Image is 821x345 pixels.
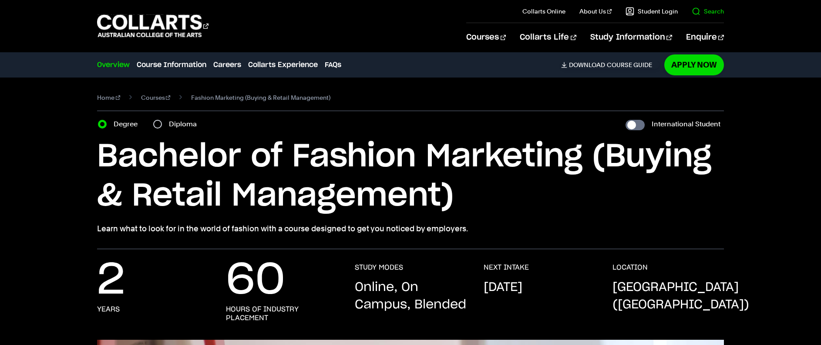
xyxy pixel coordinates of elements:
a: Enquire [686,23,724,52]
p: [DATE] [484,279,522,296]
a: DownloadCourse Guide [561,61,659,69]
h3: Hours of industry placement [226,305,337,322]
h3: STUDY MODES [355,263,403,272]
h3: NEXT INTAKE [484,263,529,272]
a: Course Information [137,60,206,70]
a: Apply Now [664,54,724,75]
span: Fashion Marketing (Buying & Retail Management) [191,91,330,104]
p: Online, On Campus, Blended [355,279,466,314]
a: Search [692,7,724,16]
a: Courses [141,91,171,104]
div: Go to homepage [97,14,209,38]
a: Collarts Online [522,7,565,16]
a: Courses [466,23,506,52]
a: About Us [579,7,612,16]
h1: Bachelor of Fashion Marketing (Buying & Retail Management) [97,137,724,216]
p: 60 [226,263,285,298]
label: Degree [114,118,143,130]
a: Student Login [626,7,678,16]
a: Home [97,91,120,104]
label: Diploma [169,118,202,130]
a: Careers [213,60,241,70]
h3: years [97,305,120,314]
a: Collarts Life [520,23,576,52]
a: FAQs [325,60,341,70]
a: Study Information [590,23,672,52]
p: [GEOGRAPHIC_DATA] ([GEOGRAPHIC_DATA]) [612,279,749,314]
a: Overview [97,60,130,70]
span: Download [569,61,605,69]
h3: LOCATION [612,263,648,272]
label: International Student [652,118,720,130]
p: 2 [97,263,125,298]
a: Collarts Experience [248,60,318,70]
p: Learn what to look for in the world of fashion with a course designed to get you noticed by emplo... [97,223,724,235]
